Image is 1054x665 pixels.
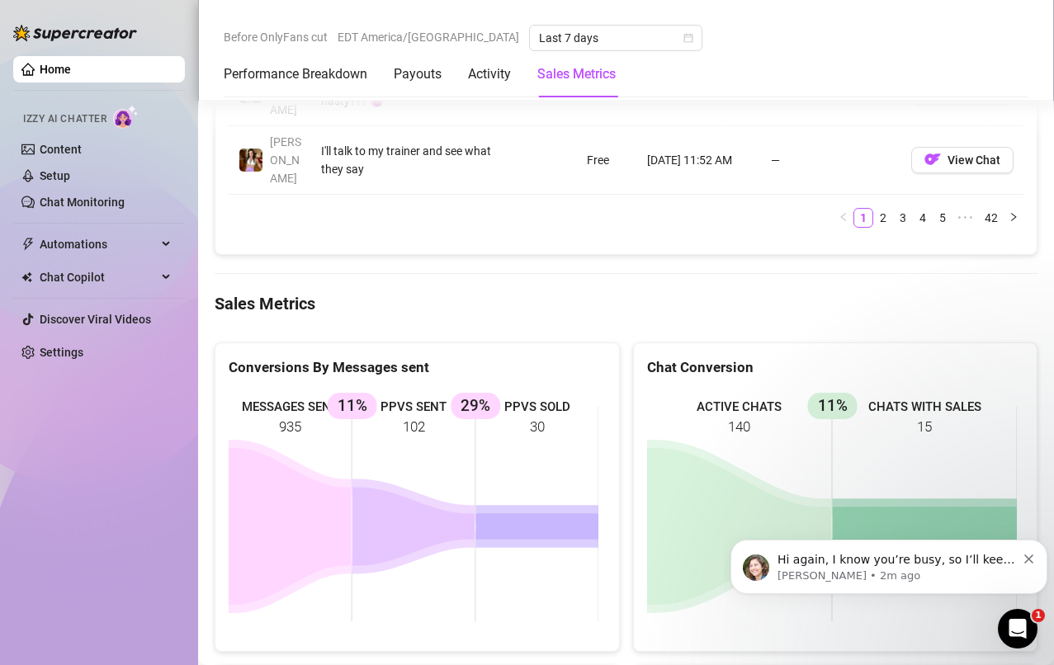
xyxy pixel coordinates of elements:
[924,151,941,167] img: OF
[1004,208,1023,228] li: Next Page
[338,25,519,50] span: EDT America/[GEOGRAPHIC_DATA]
[913,208,933,228] li: 4
[834,208,853,228] button: left
[270,135,301,185] span: [PERSON_NAME]
[911,157,1014,170] a: OFView Chat
[539,26,692,50] span: Last 7 days
[839,212,848,222] span: left
[854,209,872,227] a: 1
[40,264,157,290] span: Chat Copilot
[224,25,328,50] span: Before OnlyFans cut
[979,208,1004,228] li: 42
[1032,609,1045,622] span: 1
[468,64,511,84] div: Activity
[647,356,1024,379] div: Chat Conversion
[894,209,912,227] a: 3
[224,64,367,84] div: Performance Breakdown
[40,63,71,76] a: Home
[1009,212,1019,222] span: right
[21,271,32,283] img: Chat Copilot
[933,208,952,228] li: 5
[23,111,106,127] span: Izzy AI Chatter
[914,209,932,227] a: 4
[683,33,693,43] span: calendar
[394,64,442,84] div: Payouts
[873,208,893,228] li: 2
[113,105,139,129] img: AI Chatter
[893,208,913,228] li: 3
[761,126,901,195] td: —
[948,153,1000,167] span: View Chat
[911,147,1014,173] button: OFView Chat
[980,209,1003,227] a: 42
[215,292,1037,315] h4: Sales Metrics
[21,238,35,251] span: thunderbolt
[239,149,262,172] img: Elena
[321,142,501,178] div: I'll talk to my trainer and see what they say
[874,209,892,227] a: 2
[637,126,761,195] td: [DATE] 11:52 AM
[40,346,83,359] a: Settings
[13,25,137,41] img: logo-BBDzfeDw.svg
[537,64,616,84] div: Sales Metrics
[952,208,979,228] li: Next 5 Pages
[911,88,1014,101] a: OFView Chat
[40,196,125,209] a: Chat Monitoring
[933,209,952,227] a: 5
[724,505,1054,620] iframe: Intercom notifications message
[270,67,301,116] span: [PERSON_NAME]
[952,208,979,228] span: •••
[229,356,606,379] div: Conversions By Messages sent
[40,169,70,182] a: Setup
[1004,208,1023,228] button: right
[40,231,157,257] span: Automations
[40,313,151,326] a: Discover Viral Videos
[834,208,853,228] li: Previous Page
[853,208,873,228] li: 1
[40,143,82,156] a: Content
[577,126,637,195] td: Free
[998,609,1037,648] iframe: Intercom live chat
